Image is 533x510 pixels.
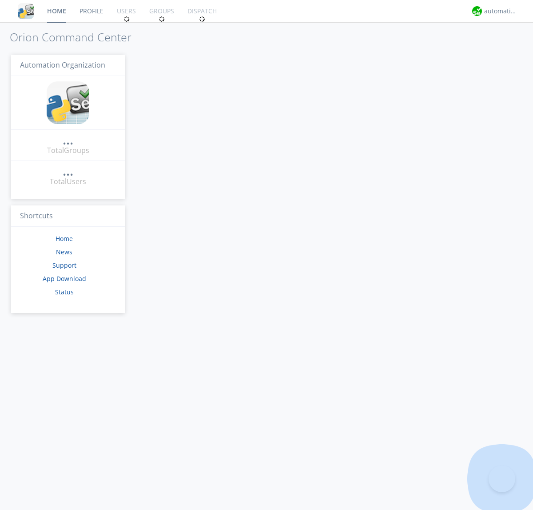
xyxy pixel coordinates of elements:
[55,288,74,296] a: Status
[11,205,125,227] h3: Shortcuts
[52,261,76,269] a: Support
[63,166,73,175] div: ...
[18,3,34,19] img: cddb5a64eb264b2086981ab96f4c1ba7
[63,135,73,145] a: ...
[47,81,89,124] img: cddb5a64eb264b2086981ab96f4c1ba7
[63,135,73,144] div: ...
[489,466,515,492] iframe: Toggle Customer Support
[63,166,73,177] a: ...
[56,234,73,243] a: Home
[123,16,130,22] img: spin.svg
[484,7,517,16] div: automation+atlas
[47,145,89,156] div: Total Groups
[50,177,86,187] div: Total Users
[472,6,482,16] img: d2d01cd9b4174d08988066c6d424eccd
[56,248,72,256] a: News
[43,274,86,283] a: App Download
[159,16,165,22] img: spin.svg
[20,60,105,70] span: Automation Organization
[199,16,205,22] img: spin.svg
